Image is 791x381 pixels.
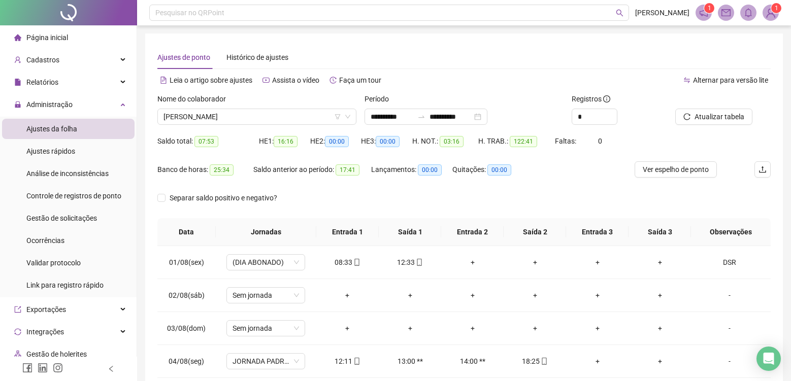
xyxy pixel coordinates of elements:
[417,113,425,121] span: swap-right
[637,356,683,367] div: +
[14,34,21,41] span: home
[233,255,299,270] span: (DIA ABONADO)
[169,258,204,266] span: 01/08(sex)
[26,328,64,336] span: Integrações
[352,358,360,365] span: mobile
[316,218,379,246] th: Entrada 1
[637,290,683,301] div: +
[700,323,760,334] div: -
[512,323,558,334] div: +
[759,165,767,174] span: upload
[233,354,299,369] span: JORNADA PADRAO EQUIPE ADM
[744,8,753,17] span: bell
[756,347,781,371] div: Open Intercom Messenger
[699,226,763,237] span: Observações
[210,164,234,176] span: 25:34
[693,76,768,84] span: Alternar para versão lite
[169,357,204,365] span: 04/08(seg)
[157,53,210,61] span: Ajustes de ponto
[157,93,233,105] label: Nome do colaborador
[371,164,452,176] div: Lançamentos:
[643,164,709,175] span: Ver espelho de ponto
[637,323,683,334] div: +
[336,164,359,176] span: 17:41
[775,5,778,12] span: 1
[512,356,558,367] div: 18:25
[352,259,360,266] span: mobile
[387,323,433,334] div: +
[324,356,371,367] div: 12:11
[603,95,610,102] span: info-circle
[700,290,760,301] div: -
[329,77,337,84] span: history
[449,323,496,334] div: +
[574,323,620,334] div: +
[616,9,623,17] span: search
[157,218,216,246] th: Data
[379,218,441,246] th: Saída 1
[324,323,371,334] div: +
[14,101,21,108] span: lock
[540,358,548,365] span: mobile
[166,192,281,203] span: Separar saldo positivo e negativo?
[417,113,425,121] span: to
[310,135,361,147] div: HE 2:
[26,78,58,86] span: Relatórios
[26,100,73,109] span: Administração
[478,135,555,147] div: H. TRAB.:
[449,290,496,301] div: +
[387,290,433,301] div: +
[763,5,778,20] img: 77878
[683,113,690,120] span: reload
[272,76,319,84] span: Assista o vídeo
[167,324,206,332] span: 03/08(dom)
[253,164,371,176] div: Saldo anterior ao período:
[699,8,708,17] span: notification
[26,281,104,289] span: Link para registro rápido
[14,79,21,86] span: file
[700,356,760,367] div: -
[216,218,316,246] th: Jornadas
[574,257,620,268] div: +
[504,218,566,246] th: Saída 2
[26,305,66,314] span: Exportações
[262,77,270,84] span: youtube
[635,7,689,18] span: [PERSON_NAME]
[452,164,529,176] div: Quitações:
[259,135,310,147] div: HE 1:
[574,290,620,301] div: +
[387,257,433,268] div: 12:33
[38,363,48,373] span: linkedin
[555,137,578,145] span: Faltas:
[170,76,252,84] span: Leia o artigo sobre ajustes
[14,351,21,358] span: apartment
[598,137,602,145] span: 0
[26,56,59,64] span: Cadastros
[325,136,349,147] span: 00:00
[26,214,97,222] span: Gestão de solicitações
[339,76,381,84] span: Faça um tour
[771,3,781,13] sup: Atualize o seu contato no menu Meus Dados
[26,147,75,155] span: Ajustes rápidos
[108,365,115,372] span: left
[365,93,395,105] label: Período
[412,135,478,147] div: H. NOT.:
[226,53,288,61] span: Histórico de ajustes
[345,114,351,120] span: down
[675,109,752,125] button: Atualizar tabela
[14,56,21,63] span: user-add
[572,93,610,105] span: Registros
[26,236,64,245] span: Ocorrências
[194,136,218,147] span: 07:53
[163,109,350,124] span: THIAGO GUEDES
[691,218,771,246] th: Observações
[700,257,760,268] div: DSR
[418,164,442,176] span: 00:00
[415,259,423,266] span: mobile
[629,218,691,246] th: Saída 3
[512,257,558,268] div: +
[274,136,298,147] span: 16:16
[324,290,371,301] div: +
[233,288,299,303] span: Sem jornada
[487,164,511,176] span: 00:00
